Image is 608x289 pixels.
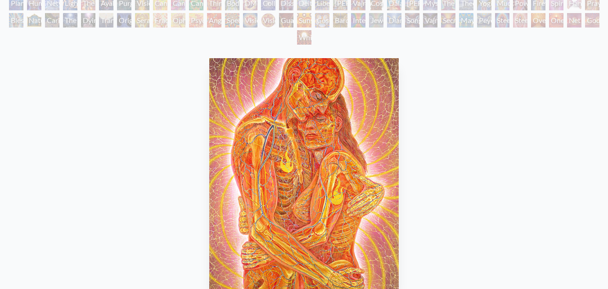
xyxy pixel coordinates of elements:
[225,13,239,28] div: Spectral Lotus
[531,13,545,28] div: Oversoul
[243,13,257,28] div: Vision Crystal
[459,13,473,28] div: Mayan Being
[189,13,203,28] div: Psychomicrograph of a Fractal Paisley Cherub Feather Tip
[45,13,59,28] div: Caring
[495,13,509,28] div: Steeplehead 1
[63,13,77,28] div: The Soul Finds It's Way
[117,13,131,28] div: Original Face
[423,13,437,28] div: Vajra Being
[261,13,275,28] div: Vision [PERSON_NAME]
[387,13,401,28] div: Diamond Being
[99,13,113,28] div: Transfiguration
[135,13,149,28] div: Seraphic Transport Docking on the Third Eye
[315,13,329,28] div: Cosmic Elf
[297,30,311,45] div: White Light
[279,13,293,28] div: Guardian of Infinite Vision
[441,13,455,28] div: Secret Writing Being
[567,13,581,28] div: Net of Being
[477,13,491,28] div: Peyote Being
[171,13,185,28] div: Ophanic Eyelash
[333,13,347,28] div: Bardo Being
[351,13,365,28] div: Interbeing
[27,13,41,28] div: Nature of Mind
[297,13,311,28] div: Sunyata
[585,13,599,28] div: Godself
[513,13,527,28] div: Steeplehead 2
[549,13,563,28] div: One
[153,13,167,28] div: Fractal Eyes
[207,13,221,28] div: Angel Skin
[369,13,383,28] div: Jewel Being
[81,13,95,28] div: Dying
[9,13,23,28] div: Blessing Hand
[405,13,419,28] div: Song of Vajra Being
